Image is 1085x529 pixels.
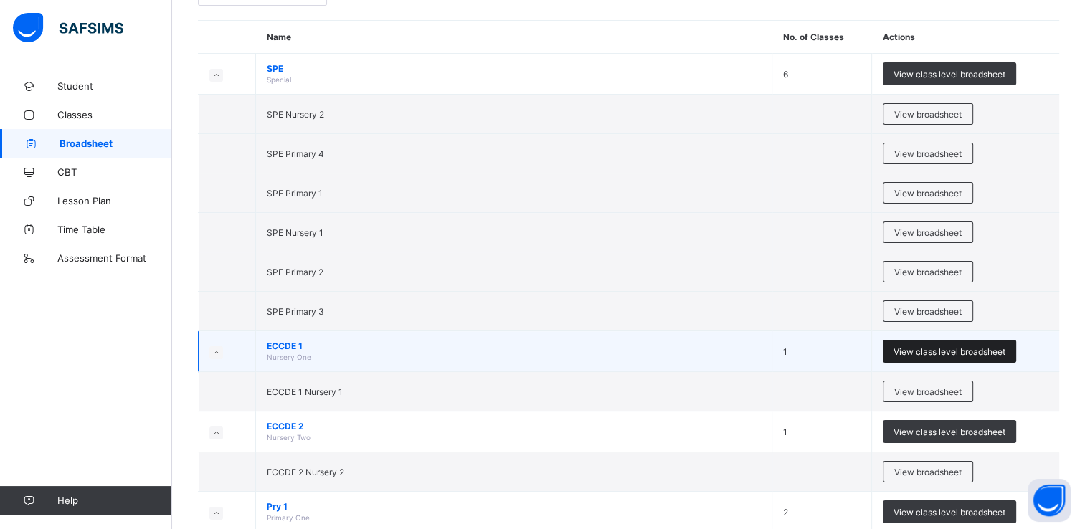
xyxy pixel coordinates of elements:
[57,495,171,506] span: Help
[267,267,323,277] span: SPE Primary 2
[57,166,172,178] span: CBT
[894,69,1005,80] span: View class level broadsheet
[57,224,172,235] span: Time Table
[894,426,1005,437] span: View class level broadsheet
[57,80,172,92] span: Student
[894,467,962,477] span: View broadsheet
[267,433,311,442] span: Nursery Two
[883,300,973,311] a: View broadsheet
[57,109,172,120] span: Classes
[267,513,310,522] span: Primary One
[57,252,172,264] span: Assessment Format
[883,182,973,193] a: View broadsheet
[267,75,291,84] span: Special
[783,69,788,80] span: 6
[883,143,973,153] a: View broadsheet
[894,346,1005,357] span: View class level broadsheet
[267,386,343,397] span: ECCDE 1 Nursery 1
[60,138,172,149] span: Broadsheet
[267,227,323,238] span: SPE Nursery 1
[883,420,1016,431] a: View class level broadsheet
[894,227,962,238] span: View broadsheet
[772,21,872,54] th: No. of Classes
[267,63,761,74] span: SPE
[883,103,973,114] a: View broadsheet
[13,13,123,43] img: safsims
[267,421,761,432] span: ECCDE 2
[894,267,962,277] span: View broadsheet
[883,381,973,391] a: View broadsheet
[57,195,172,206] span: Lesson Plan
[883,461,973,472] a: View broadsheet
[894,386,962,397] span: View broadsheet
[267,306,324,317] span: SPE Primary 3
[267,501,761,512] span: Pry 1
[783,346,787,357] span: 1
[894,507,1005,518] span: View class level broadsheet
[883,261,973,272] a: View broadsheet
[267,148,324,159] span: SPE Primary 4
[1028,479,1071,522] button: Open asap
[267,109,324,120] span: SPE Nursery 2
[883,221,973,232] a: View broadsheet
[267,340,761,351] span: ECCDE 1
[894,148,962,159] span: View broadsheet
[267,353,311,361] span: Nursery One
[883,62,1016,73] a: View class level broadsheet
[783,507,788,518] span: 2
[883,340,1016,351] a: View class level broadsheet
[894,109,962,120] span: View broadsheet
[783,426,787,437] span: 1
[267,188,323,199] span: SPE Primary 1
[894,188,962,199] span: View broadsheet
[894,306,962,317] span: View broadsheet
[883,500,1016,511] a: View class level broadsheet
[256,21,772,54] th: Name
[267,467,344,477] span: ECCDE 2 Nursery 2
[872,21,1059,54] th: Actions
